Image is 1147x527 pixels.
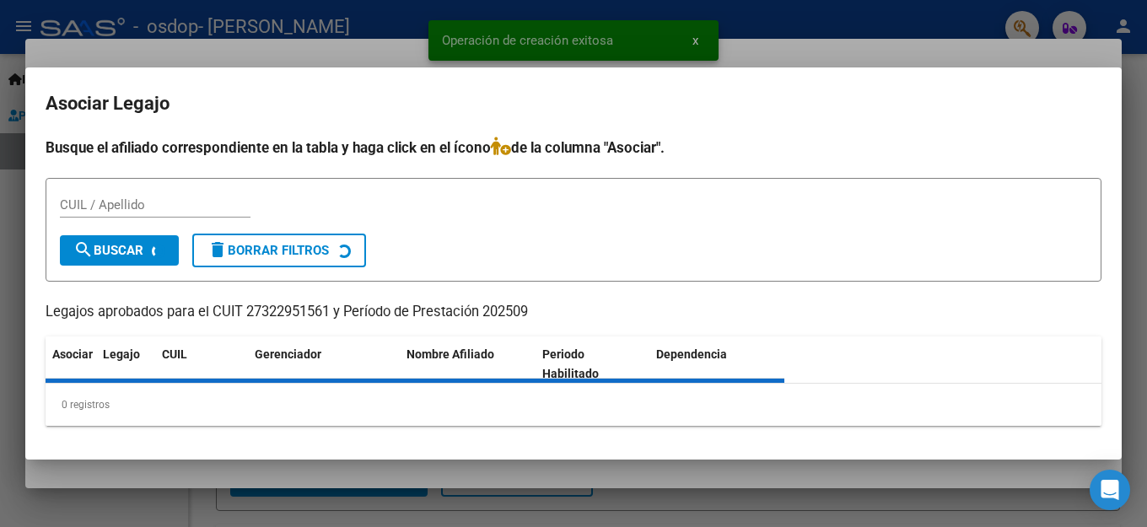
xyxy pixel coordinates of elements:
div: 0 registros [46,384,1101,426]
datatable-header-cell: Gerenciador [248,336,400,392]
mat-icon: delete [207,239,228,260]
span: Borrar Filtros [207,243,329,258]
mat-icon: search [73,239,94,260]
datatable-header-cell: CUIL [155,336,248,392]
datatable-header-cell: Periodo Habilitado [536,336,649,392]
datatable-header-cell: Legajo [96,336,155,392]
span: Asociar [52,347,93,361]
datatable-header-cell: Dependencia [649,336,785,392]
span: Periodo Habilitado [542,347,599,380]
span: Dependencia [656,347,727,361]
datatable-header-cell: Nombre Afiliado [400,336,536,392]
span: Gerenciador [255,347,321,361]
div: Open Intercom Messenger [1090,470,1130,510]
span: Buscar [73,243,143,258]
span: Nombre Afiliado [407,347,494,361]
datatable-header-cell: Asociar [46,336,96,392]
h2: Asociar Legajo [46,88,1101,120]
span: Legajo [103,347,140,361]
span: CUIL [162,347,187,361]
h4: Busque el afiliado correspondiente en la tabla y haga click en el ícono de la columna "Asociar". [46,137,1101,159]
button: Borrar Filtros [192,234,366,267]
p: Legajos aprobados para el CUIT 27322951561 y Período de Prestación 202509 [46,302,1101,323]
button: Buscar [60,235,179,266]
